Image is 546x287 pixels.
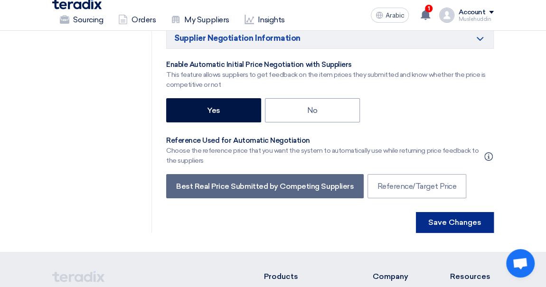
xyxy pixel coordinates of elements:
[428,218,481,227] font: Save Changes
[450,272,490,281] font: Resources
[132,15,156,24] font: Orders
[166,71,486,89] font: This feature allows suppliers to get feedback on the item prices they submitted and know whether ...
[166,60,352,69] font: Enable Automatic Initial Price Negotiation with Suppliers
[163,9,236,30] a: My Suppliers
[176,182,354,191] font: Best Real Price Submitted by Competing Suppliers
[458,8,485,16] font: Account
[377,182,456,191] font: Reference/Target Price
[174,33,301,43] font: Supplier Negotiation Information
[506,249,535,278] div: Open chat
[237,9,292,30] a: Insights
[207,106,220,115] font: Yes
[385,11,404,19] font: Arabic
[111,9,163,30] a: Orders
[458,16,491,22] font: Muslehuddin
[73,15,103,24] font: Sourcing
[416,212,494,233] button: Save Changes
[166,147,479,165] font: Choose the reference price that you want the system to automatically use while returning price fe...
[372,272,408,281] font: Company
[428,5,430,12] font: 1
[264,272,298,281] font: Products
[52,9,111,30] a: Sourcing
[371,8,409,23] button: Arabic
[258,15,285,24] font: Insights
[307,106,318,115] font: No
[184,15,229,24] font: My Suppliers
[166,136,310,145] font: Reference Used for Automatic Negotiation
[439,8,454,23] img: profile_test.png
